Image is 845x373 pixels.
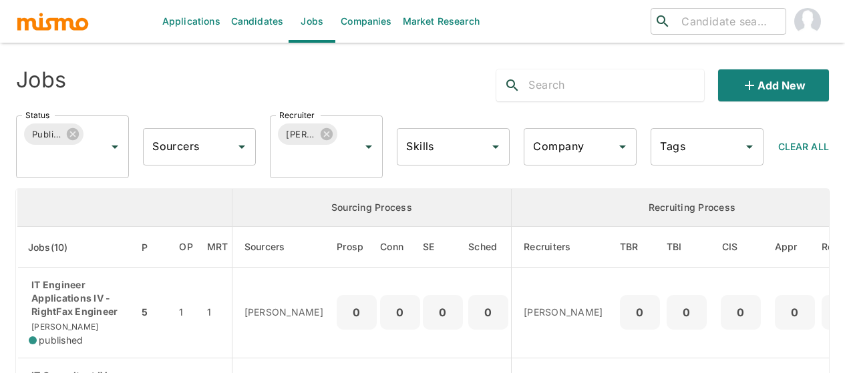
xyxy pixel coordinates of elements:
button: Open [613,137,632,156]
div: [PERSON_NAME] [278,123,337,145]
img: Maia Reyes [794,8,821,35]
span: published [39,334,83,347]
th: To Be Reviewed [617,227,663,268]
th: Sent Emails [420,227,466,268]
label: Status [25,109,49,121]
th: To Be Interviewed [663,227,710,268]
th: Priority [138,227,168,268]
button: Open [232,137,251,156]
th: Sourcing Process [232,189,512,227]
p: 0 [780,303,810,322]
p: [PERSON_NAME] [524,306,606,319]
p: [PERSON_NAME] [244,306,327,319]
img: logo [16,11,90,31]
th: Client Interview Scheduled [710,227,772,268]
th: Sched [466,227,512,268]
p: 0 [342,303,371,322]
p: 0 [385,303,415,322]
span: Jobs(10) [28,240,86,256]
th: Connections [380,227,420,268]
span: [PERSON_NAME] [29,322,98,332]
h4: Jobs [16,67,66,93]
button: Add new [718,69,829,101]
th: Market Research Total [204,227,232,268]
td: 1 [204,268,232,358]
th: Recruiters [512,227,617,268]
div: Published [24,123,83,145]
th: Open Positions [168,227,204,268]
button: Open [486,137,505,156]
p: IT Engineer Applications IV - RightFax Engineer [29,278,128,318]
th: Sourcers [232,227,337,268]
td: 5 [138,268,168,358]
input: Candidate search [676,12,780,31]
p: 0 [474,303,503,322]
span: P [142,240,165,256]
th: Approved [772,227,818,268]
p: 0 [726,303,755,322]
label: Recruiter [279,109,315,121]
input: Search [528,75,704,96]
button: Open [106,137,124,156]
button: search [496,69,528,101]
td: 1 [168,268,204,358]
p: 0 [672,303,701,322]
span: [PERSON_NAME] [278,127,323,142]
p: 0 [625,303,655,322]
th: Prospects [337,227,380,268]
span: Published [24,127,69,142]
button: Open [359,137,378,156]
button: Open [740,137,759,156]
span: Clear All [778,141,829,152]
p: 0 [428,303,458,322]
